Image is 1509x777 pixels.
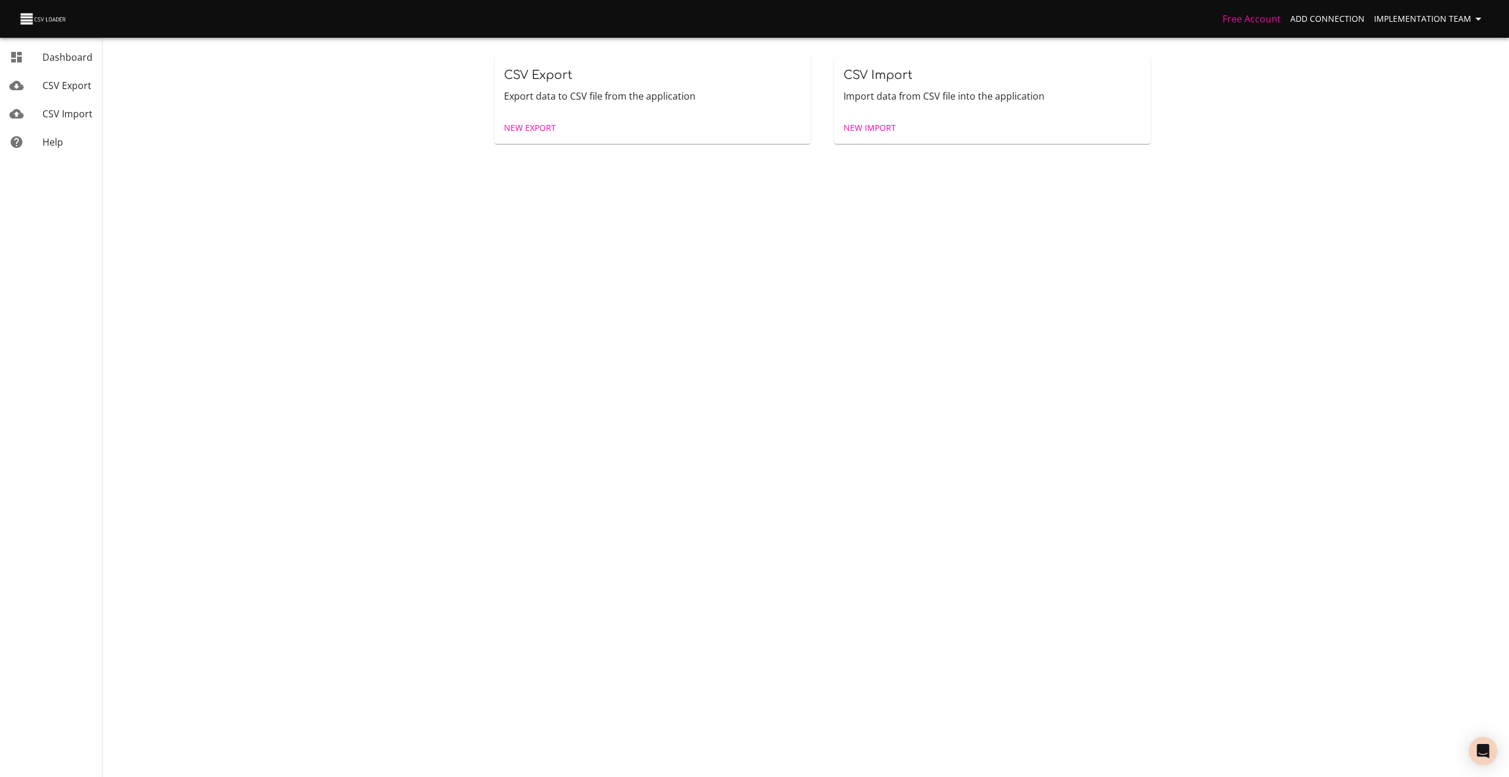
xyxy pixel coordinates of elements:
[1469,737,1497,765] div: Open Intercom Messenger
[1369,8,1490,30] button: Implementation Team
[839,117,901,139] a: New Import
[1286,8,1369,30] a: Add Connection
[844,89,1141,103] p: Import data from CSV file into the application
[1374,12,1485,27] span: Implementation Team
[844,121,896,136] span: New Import
[42,136,63,149] span: Help
[499,117,561,139] a: New Export
[1290,12,1365,27] span: Add Connection
[504,121,556,136] span: New Export
[1223,12,1281,25] a: Free Account
[504,68,572,82] span: CSV Export
[504,89,802,103] p: Export data to CSV file from the application
[844,68,912,82] span: CSV Import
